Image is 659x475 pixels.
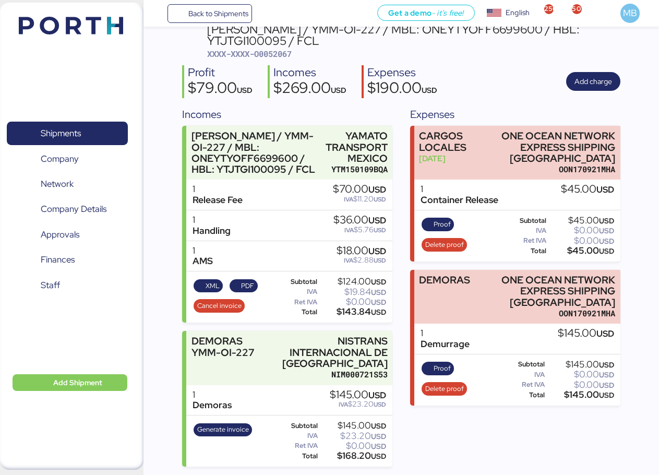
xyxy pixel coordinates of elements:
[422,238,467,252] button: Delete proof
[337,256,386,264] div: $2.88
[191,336,265,358] div: DEMORAS YMM-OI-227
[558,328,614,339] div: $145.00
[193,245,213,256] div: 1
[197,424,249,435] span: Generate invoice
[7,147,128,171] a: Company
[374,195,386,204] span: USD
[194,423,252,437] button: Generate invoice
[320,422,387,430] div: $145.00
[501,361,545,368] div: Subtotal
[547,391,614,399] div: $145.00
[371,307,386,317] span: USD
[506,7,530,18] div: English
[319,298,386,306] div: $0.00
[425,239,464,251] span: Delete proof
[599,226,614,235] span: USD
[7,248,128,272] a: Finances
[273,65,346,80] div: Incomes
[410,106,620,122] div: Expenses
[599,370,614,379] span: USD
[501,237,547,244] div: Ret IVA
[596,328,614,339] span: USD
[188,65,253,80] div: Profit
[368,389,386,401] span: USD
[371,452,386,461] span: USD
[371,442,386,451] span: USD
[434,219,451,230] span: Proof
[273,422,318,430] div: Subtotal
[13,374,127,391] button: Add Shipment
[333,226,386,234] div: $5.76
[371,288,386,297] span: USD
[498,130,616,163] div: ONE OCEAN NETWORK EXPRESS SHIPPING [GEOGRAPHIC_DATA]
[501,227,547,234] div: IVA
[150,5,167,22] button: Menu
[561,184,614,195] div: $45.00
[333,184,386,195] div: $70.00
[623,6,637,20] span: MB
[41,176,74,192] span: Network
[273,453,318,460] div: Total
[371,298,386,307] span: USD
[188,80,253,98] div: $79.00
[548,237,614,245] div: $0.00
[548,217,614,224] div: $45.00
[368,245,386,257] span: USD
[501,381,545,388] div: Ret IVA
[367,80,437,98] div: $190.00
[41,201,106,217] span: Company Details
[194,279,223,293] button: XML
[167,4,253,23] a: Back to Shipments
[368,184,386,195] span: USD
[374,400,386,409] span: USD
[41,278,60,293] span: Staff
[374,226,386,234] span: USD
[206,280,220,292] span: XML
[422,85,437,95] span: USD
[501,247,547,255] div: Total
[501,217,547,224] div: Subtotal
[241,280,254,292] span: PDF
[422,382,467,396] button: Delete proof
[193,389,232,400] div: 1
[371,277,386,287] span: USD
[374,256,386,265] span: USD
[326,130,388,163] div: YAMATO TRANSPORT MEXICO
[599,216,614,225] span: USD
[599,360,614,370] span: USD
[367,65,437,80] div: Expenses
[566,72,620,91] button: Add charge
[368,215,386,226] span: USD
[371,421,386,431] span: USD
[419,275,470,286] div: DEMORAS
[41,252,75,267] span: Finances
[501,391,545,399] div: Total
[419,130,493,152] div: CARGOS LOCALES
[547,361,614,369] div: $145.00
[330,400,386,408] div: $23.20
[273,308,317,316] div: Total
[422,218,454,231] button: Proof
[53,376,102,389] span: Add Shipment
[230,279,258,293] button: PDF
[319,278,386,286] div: $124.00
[548,247,614,255] div: $45.00
[7,197,128,221] a: Company Details
[273,288,317,295] div: IVA
[273,299,317,306] div: Ret IVA
[421,184,498,195] div: 1
[339,400,348,409] span: IVA
[344,226,354,234] span: IVA
[422,362,454,375] button: Proof
[207,23,620,47] div: [PERSON_NAME] / YMM-OI-227 / MBL: ONEYTYOFF6699600 / HBL: YTJTGI100095 / FCL
[320,452,387,460] div: $168.20
[193,215,231,225] div: 1
[319,288,386,296] div: $19.84
[344,256,353,265] span: IVA
[207,49,292,59] span: XXXX-XXXX-O0052067
[194,299,245,313] button: Cancel invoice
[270,369,388,380] div: NIM000721S53
[421,195,498,206] div: Container Release
[333,215,386,226] div: $36.00
[344,195,353,204] span: IVA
